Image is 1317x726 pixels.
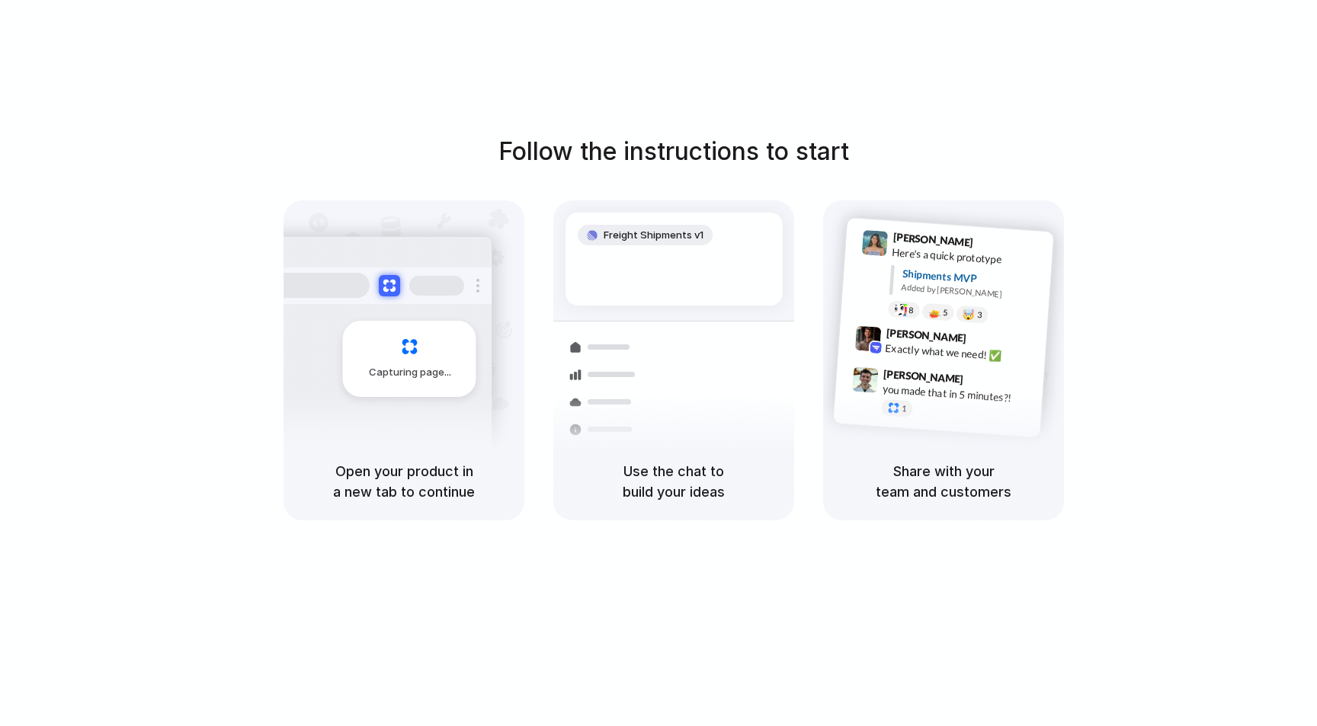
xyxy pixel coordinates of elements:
[841,461,1046,502] h5: Share with your team and customers
[943,309,948,317] span: 5
[302,461,506,502] h5: Open your product in a new tab to continue
[908,305,914,314] span: 8
[963,309,976,320] div: 🤯
[971,331,1002,350] span: 9:42 AM
[977,311,982,319] span: 3
[901,281,1041,303] div: Added by [PERSON_NAME]
[572,461,776,502] h5: Use the chat to build your ideas
[885,340,1037,366] div: Exactly what we need! ✅
[886,325,966,347] span: [PERSON_NAME]
[498,133,849,170] h1: Follow the instructions to start
[892,229,973,251] span: [PERSON_NAME]
[604,228,703,243] span: Freight Shipments v1
[978,235,1009,254] span: 9:41 AM
[892,245,1044,270] div: Here's a quick prototype
[902,266,1043,291] div: Shipments MVP
[902,405,907,413] span: 1
[369,365,453,380] span: Capturing page
[882,381,1034,407] div: you made that in 5 minutes?!
[883,365,964,387] span: [PERSON_NAME]
[968,373,999,391] span: 9:47 AM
